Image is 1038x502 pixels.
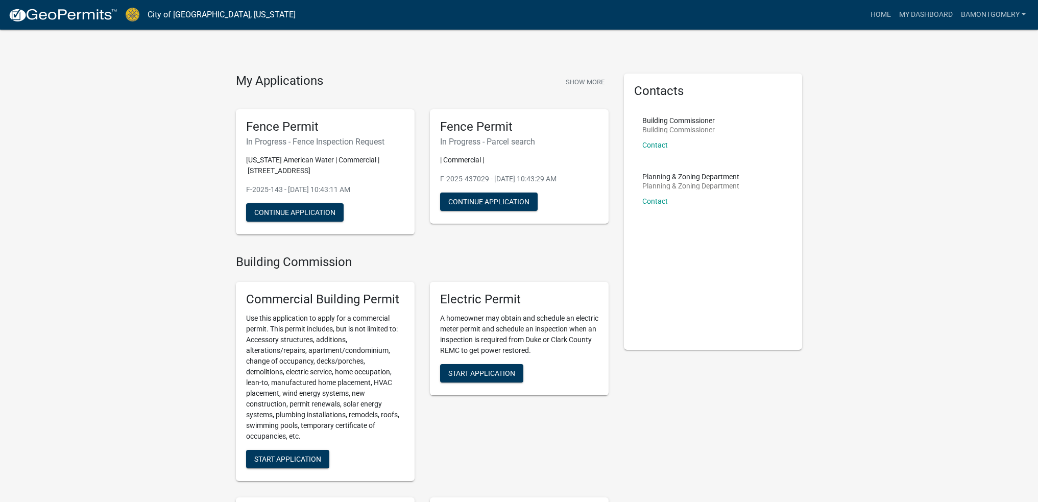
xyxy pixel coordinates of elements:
p: F-2025-143 - [DATE] 10:43:11 AM [246,184,404,195]
h4: My Applications [236,74,323,89]
button: Start Application [246,450,329,468]
a: Contact [642,141,668,149]
p: A homeowner may obtain and schedule an electric meter permit and schedule an inspection when an i... [440,313,598,356]
h6: In Progress - Parcel search [440,137,598,147]
a: Home [866,5,895,25]
h5: Fence Permit [440,119,598,134]
img: City of Jeffersonville, Indiana [126,8,139,21]
span: Start Application [254,455,321,463]
p: | Commercial | [440,155,598,165]
p: [US_STATE] American Water | Commercial | [STREET_ADDRESS] [246,155,404,176]
p: F-2025-437029 - [DATE] 10:43:29 AM [440,174,598,184]
h5: Contacts [634,84,792,99]
button: Continue Application [246,203,344,222]
p: Use this application to apply for a commercial permit. This permit includes, but is not limited t... [246,313,404,442]
a: Contact [642,197,668,205]
span: Start Application [448,369,515,377]
h4: Building Commission [236,255,609,270]
a: City of [GEOGRAPHIC_DATA], [US_STATE] [148,6,296,23]
a: bamontgomery [957,5,1030,25]
p: Planning & Zoning Department [642,173,739,180]
h5: Electric Permit [440,292,598,307]
p: Planning & Zoning Department [642,182,739,189]
h6: In Progress - Fence Inspection Request [246,137,404,147]
a: My Dashboard [895,5,957,25]
h5: Commercial Building Permit [246,292,404,307]
button: Start Application [440,364,523,383]
button: Show More [562,74,609,90]
p: Building Commissioner [642,117,715,124]
p: Building Commissioner [642,126,715,133]
h5: Fence Permit [246,119,404,134]
button: Continue Application [440,193,538,211]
